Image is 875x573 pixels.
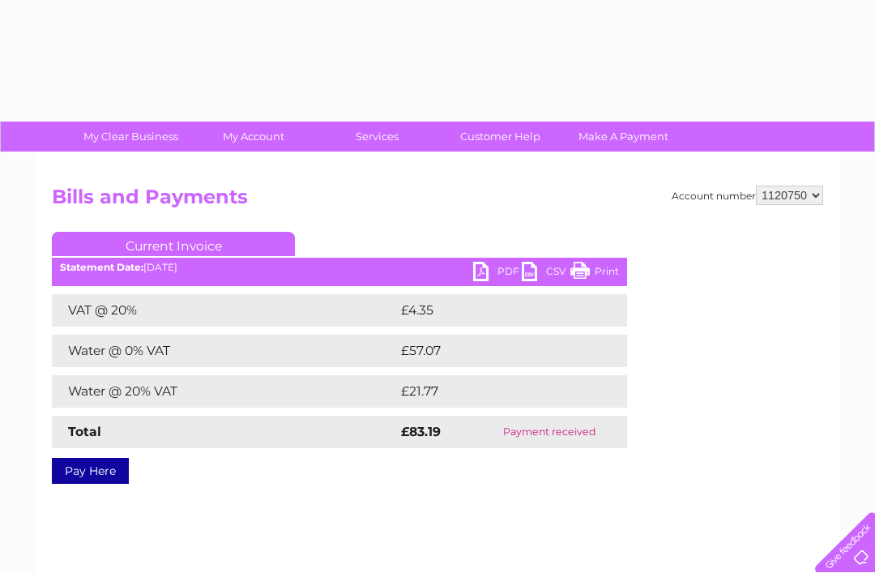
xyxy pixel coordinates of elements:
[52,186,823,216] h2: Bills and Payments
[397,335,594,367] td: £57.07
[60,261,143,273] b: Statement Date:
[433,122,567,152] a: Customer Help
[187,122,321,152] a: My Account
[672,186,823,205] div: Account number
[52,294,397,327] td: VAT @ 20%
[52,232,295,256] a: Current Invoice
[570,262,619,285] a: Print
[397,375,592,408] td: £21.77
[557,122,690,152] a: Make A Payment
[401,424,441,439] strong: £83.19
[52,375,397,408] td: Water @ 20% VAT
[397,294,589,327] td: £4.35
[52,335,397,367] td: Water @ 0% VAT
[310,122,444,152] a: Services
[472,416,627,448] td: Payment received
[64,122,198,152] a: My Clear Business
[522,262,570,285] a: CSV
[473,262,522,285] a: PDF
[68,424,101,439] strong: Total
[52,262,627,273] div: [DATE]
[52,458,129,484] a: Pay Here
